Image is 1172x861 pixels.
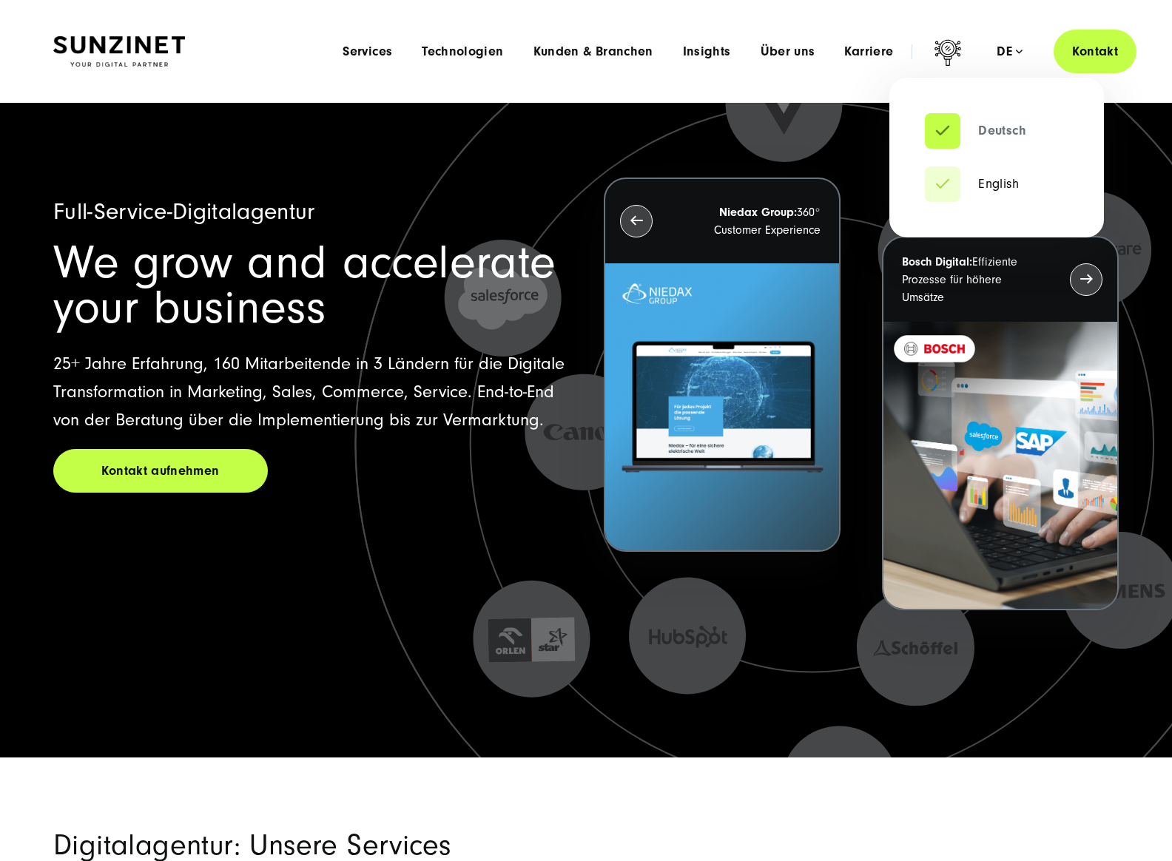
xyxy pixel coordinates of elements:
strong: Niedax Group: [719,206,797,219]
a: Insights [683,44,731,59]
img: BOSCH - Kundeprojekt - Digital Transformation Agentur SUNZINET [883,322,1117,610]
span: Full-Service-Digitalagentur [53,198,315,225]
button: Niedax Group:360° Customer Experience Letztes Projekt von Niedax. Ein Laptop auf dem die Niedax W... [604,178,841,553]
a: Deutsch [925,124,1026,138]
h2: Digitalagentur: Unsere Services [53,831,756,860]
p: Effiziente Prozesse für höhere Umsätze [902,253,1043,306]
a: Kontakt aufnehmen [53,449,268,493]
div: de [997,44,1023,59]
img: SUNZINET Full Service Digital Agentur [53,36,185,67]
strong: Bosch Digital: [902,255,972,269]
a: Karriere [844,44,893,59]
a: Über uns [761,44,815,59]
a: Kontakt [1054,30,1136,73]
a: Technologien [422,44,503,59]
a: Services [343,44,392,59]
p: 360° Customer Experience [679,203,821,239]
a: English [925,177,1019,192]
a: Kunden & Branchen [533,44,653,59]
img: Letztes Projekt von Niedax. Ein Laptop auf dem die Niedax Website geöffnet ist, auf blauem Hinter... [605,263,839,551]
button: Bosch Digital:Effiziente Prozesse für höhere Umsätze BOSCH - Kundeprojekt - Digital Transformatio... [882,236,1119,611]
p: 25+ Jahre Erfahrung, 160 Mitarbeitende in 3 Ländern für die Digitale Transformation in Marketing,... [53,350,568,434]
span: We grow and accelerate your business [53,236,556,334]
